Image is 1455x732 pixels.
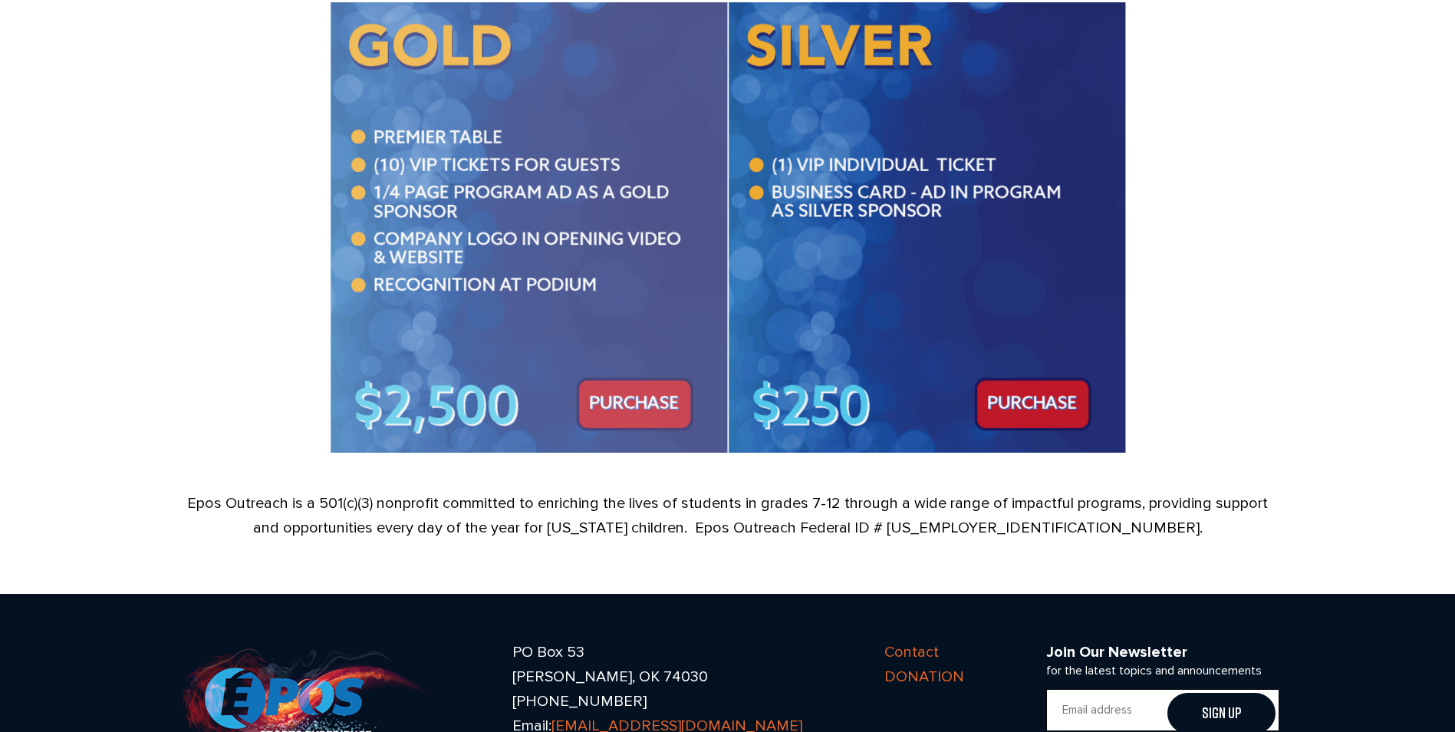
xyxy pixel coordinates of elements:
p: Epos Outreach is a 501(c)(3) nonprofit committed to enriching the lives of students in grades 7-1... [176,491,1280,540]
p: for the latest topics and announcements [1046,664,1279,677]
strong: Join Our Newsletter [1046,643,1187,661]
a: Contact [884,643,939,661]
a: DONATION [884,668,964,685]
input: Email address [1046,689,1279,731]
